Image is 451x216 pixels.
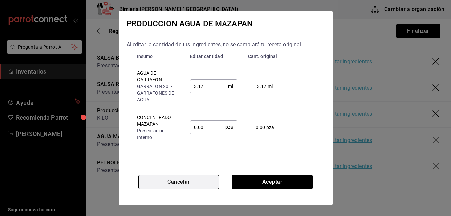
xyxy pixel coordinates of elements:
[137,127,179,141] div: Presentación - Interno
[127,41,325,49] div: Al editar la cantidad de tus ingredientes, no se cambiará tu receta original
[127,49,185,64] th: Insumo
[243,49,293,64] th: Cant. original
[127,18,325,30] div: PRODUCCION AGUA DE MAZAPAN
[137,83,179,103] div: GARRAFON 20L - GARRAFONES DE AGUA
[256,125,274,130] span: 0.00 pza
[232,175,313,189] button: Aceptar
[190,120,237,134] div: pza
[190,120,226,134] input: 0
[257,84,273,89] span: 3.17 ml
[185,49,243,64] th: Editar cantidad
[137,70,179,83] div: AGUA DE GARRAFON
[138,175,219,189] button: Cancelar
[137,114,179,127] div: CONCENTRADO MAZAPAN
[190,79,237,93] div: ml
[190,80,228,93] input: 0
